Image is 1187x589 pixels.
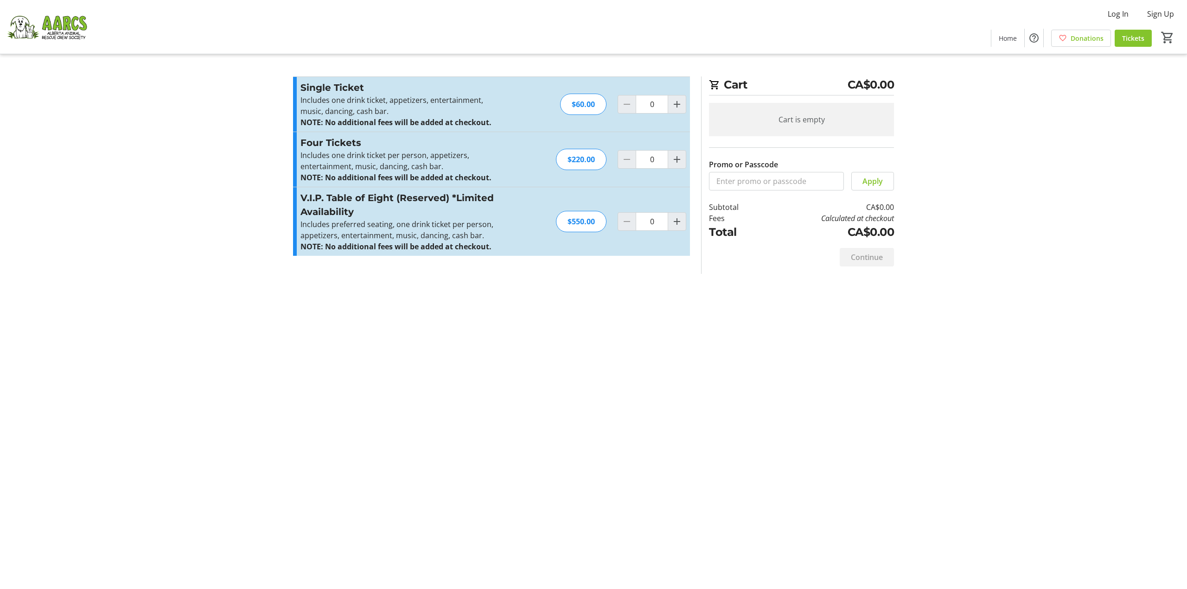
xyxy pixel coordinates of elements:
div: Cart is empty [709,103,894,136]
span: Apply [862,176,883,187]
h3: V.I.P. Table of Eight (Reserved) *Limited Availability [300,191,503,219]
button: Cart [1159,29,1176,46]
input: Enter promo or passcode [709,172,844,190]
span: Log In [1108,8,1129,19]
p: Includes preferred seating, one drink ticket per person, appetizers, entertainment, music, dancin... [300,219,503,241]
p: Includes one drink ticket per person, appetizers, entertainment, music, dancing, cash bar. [300,150,503,172]
a: Home [991,30,1024,47]
p: Includes one drink ticket, appetizers, entertainment, music, dancing, cash bar. [300,95,503,117]
button: Log In [1100,6,1136,21]
td: Total [709,224,763,241]
button: Increment by one [668,95,686,113]
button: Help [1025,29,1043,47]
button: Apply [851,172,894,190]
a: Tickets [1115,30,1152,47]
h3: Four Tickets [300,136,503,150]
button: Sign Up [1140,6,1181,21]
td: CA$0.00 [763,224,894,241]
span: Tickets [1122,33,1144,43]
strong: NOTE: No additional fees will be added at checkout. [300,117,491,127]
span: Donations [1071,33,1104,43]
span: Home [999,33,1017,43]
button: Increment by one [668,151,686,168]
strong: NOTE: No additional fees will be added at checkout. [300,241,491,252]
td: Calculated at checkout [763,213,894,224]
strong: NOTE: No additional fees will be added at checkout. [300,172,491,183]
span: Sign Up [1147,8,1174,19]
a: Donations [1051,30,1111,47]
div: $220.00 [556,149,606,170]
div: $60.00 [560,94,606,115]
input: Four Tickets Quantity [636,150,668,169]
img: Alberta Animal Rescue Crew Society's Logo [6,4,88,50]
h3: Single Ticket [300,81,503,95]
h2: Cart [709,76,894,95]
td: Subtotal [709,202,763,213]
td: CA$0.00 [763,202,894,213]
input: Single Ticket Quantity [636,95,668,114]
label: Promo or Passcode [709,159,778,170]
div: $550.00 [556,211,606,232]
td: Fees [709,213,763,224]
input: V.I.P. Table of Eight (Reserved) *Limited Availability Quantity [636,212,668,231]
button: Increment by one [668,213,686,230]
span: CA$0.00 [848,76,894,93]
